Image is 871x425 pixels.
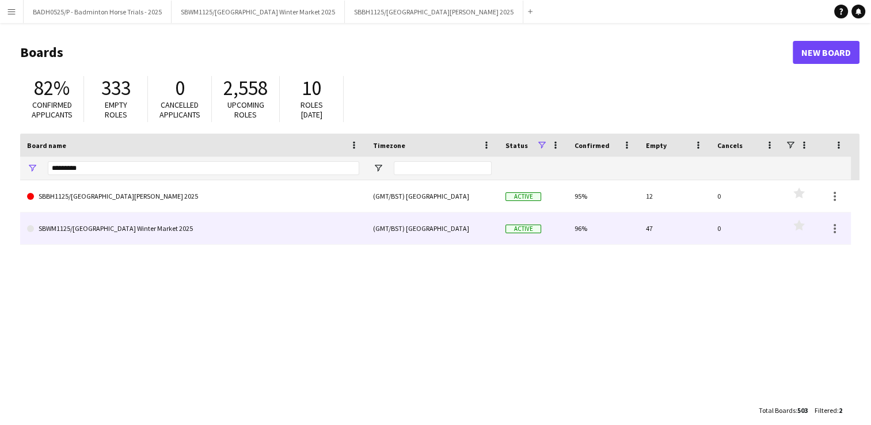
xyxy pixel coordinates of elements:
span: Empty roles [105,100,127,120]
span: Confirmed applicants [32,100,73,120]
span: 2 [839,406,842,415]
span: Active [505,192,541,201]
span: Total Boards [759,406,796,415]
button: BADH0525/P - Badminton Horse Trials - 2025 [24,1,172,23]
div: : [759,399,808,422]
div: 0 [710,212,782,244]
h1: Boards [20,44,793,61]
span: Status [505,141,528,150]
a: SBWM1125/[GEOGRAPHIC_DATA] Winter Market 2025 [27,212,359,245]
span: Upcoming roles [227,100,264,120]
div: (GMT/BST) [GEOGRAPHIC_DATA] [366,180,499,212]
span: 503 [797,406,808,415]
input: Board name Filter Input [48,161,359,175]
div: 47 [639,212,710,244]
button: Open Filter Menu [373,163,383,173]
span: 82% [34,75,70,101]
div: 0 [710,180,782,212]
div: 96% [568,212,639,244]
span: 333 [101,75,131,101]
span: Filtered [815,406,837,415]
a: New Board [793,41,859,64]
span: 2,558 [223,75,268,101]
span: Timezone [373,141,405,150]
span: 0 [175,75,185,101]
span: 10 [302,75,321,101]
a: SBBH1125/[GEOGRAPHIC_DATA][PERSON_NAME] 2025 [27,180,359,212]
input: Timezone Filter Input [394,161,492,175]
span: Roles [DATE] [301,100,323,120]
button: SBBH1125/[GEOGRAPHIC_DATA][PERSON_NAME] 2025 [345,1,523,23]
button: Open Filter Menu [27,163,37,173]
span: Empty [646,141,667,150]
button: SBWM1125/[GEOGRAPHIC_DATA] Winter Market 2025 [172,1,345,23]
span: Board name [27,141,66,150]
div: : [815,399,842,422]
span: Confirmed [575,141,610,150]
div: (GMT/BST) [GEOGRAPHIC_DATA] [366,212,499,244]
span: Active [505,225,541,233]
span: Cancelled applicants [159,100,200,120]
div: 95% [568,180,639,212]
div: 12 [639,180,710,212]
span: Cancels [717,141,743,150]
